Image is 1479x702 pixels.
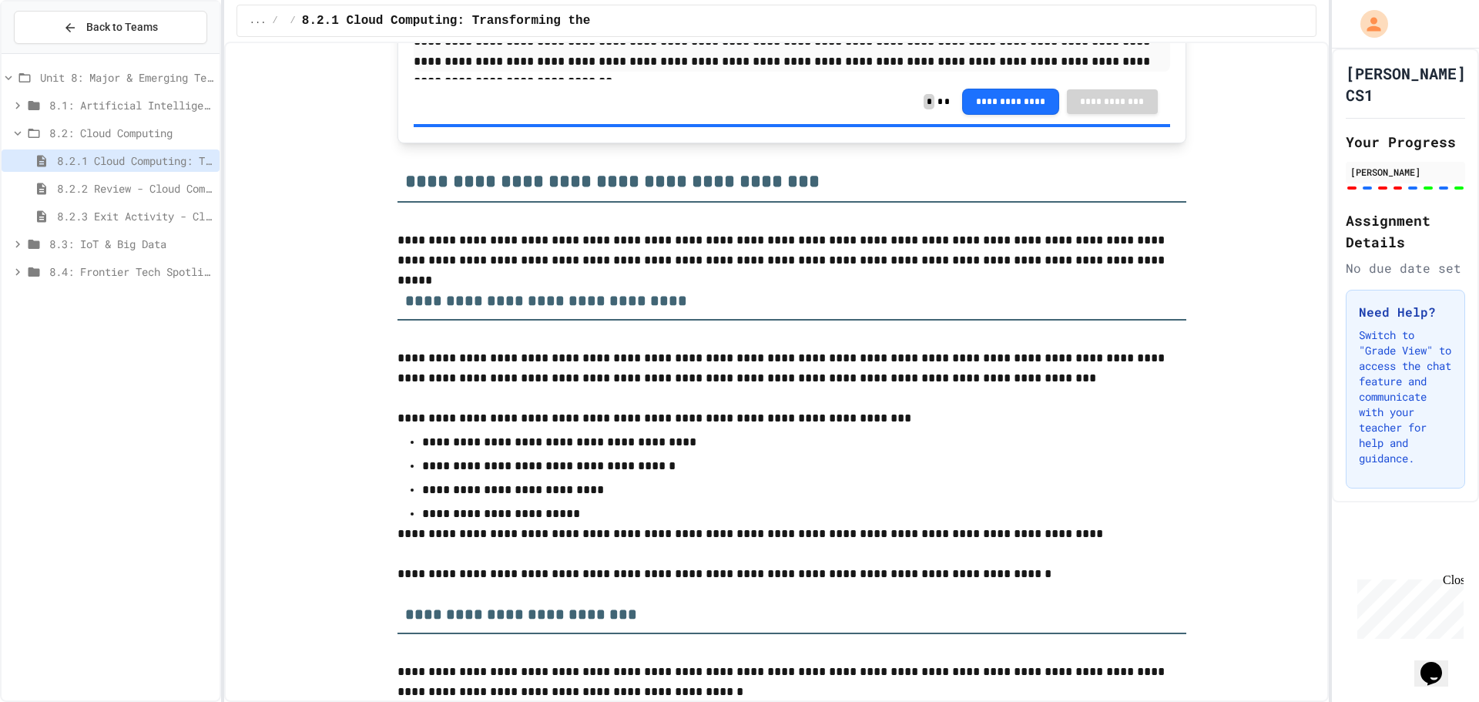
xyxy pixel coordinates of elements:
[272,15,277,27] span: /
[302,12,694,30] span: 8.2.1 Cloud Computing: Transforming the Digital World
[57,153,213,169] span: 8.2.1 Cloud Computing: Transforming the Digital World
[49,125,213,141] span: 8.2: Cloud Computing
[1359,327,1452,466] p: Switch to "Grade View" to access the chat feature and communicate with your teacher for help and ...
[1346,210,1465,253] h2: Assignment Details
[1346,259,1465,277] div: No due date set
[1351,573,1464,639] iframe: chat widget
[49,97,213,113] span: 8.1: Artificial Intelligence Basics
[40,69,213,86] span: Unit 8: Major & Emerging Technologies
[49,236,213,252] span: 8.3: IoT & Big Data
[57,208,213,224] span: 8.2.3 Exit Activity - Cloud Service Detective
[49,264,213,280] span: 8.4: Frontier Tech Spotlight
[1414,640,1464,687] iframe: chat widget
[1346,131,1465,153] h2: Your Progress
[1350,165,1461,179] div: [PERSON_NAME]
[86,19,158,35] span: Back to Teams
[1346,62,1466,106] h1: [PERSON_NAME] CS1
[14,11,207,44] button: Back to Teams
[250,15,267,27] span: ...
[6,6,106,98] div: Chat with us now!Close
[1359,303,1452,321] h3: Need Help?
[1344,6,1392,42] div: My Account
[290,15,296,27] span: /
[57,180,213,196] span: 8.2.2 Review - Cloud Computing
